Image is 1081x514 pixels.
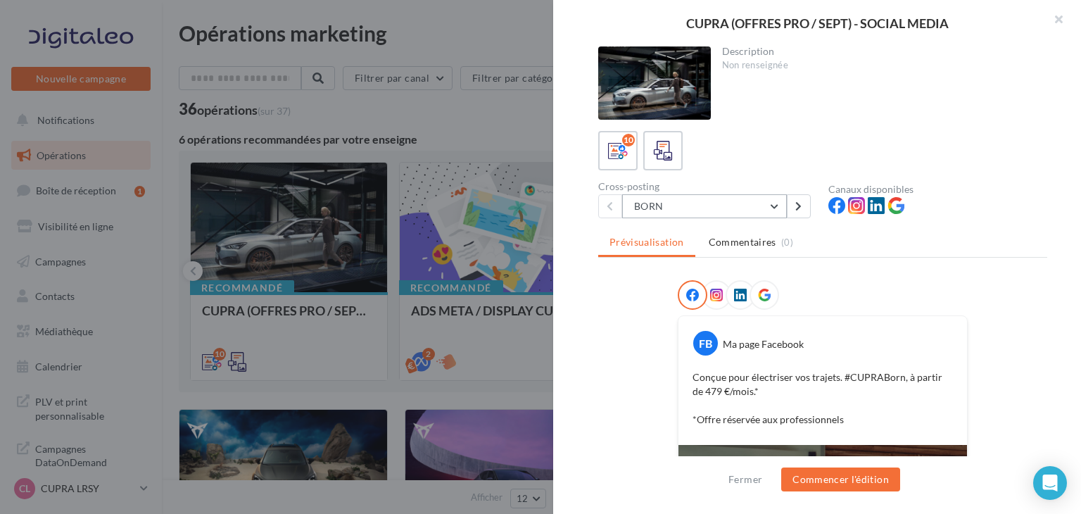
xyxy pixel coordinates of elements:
[781,468,900,491] button: Commencer l'édition
[693,370,953,427] p: Conçue pour électriser vos trajets. #CUPRABorn, à partir de 479 €/mois.* *Offre réservée aux prof...
[693,331,718,356] div: FB
[781,237,793,248] span: (0)
[622,194,787,218] button: BORN
[722,59,1037,72] div: Non renseignée
[598,182,817,192] div: Cross-posting
[622,134,635,146] div: 10
[576,17,1058,30] div: CUPRA (OFFRES PRO / SEPT) - SOCIAL MEDIA
[828,184,1047,194] div: Canaux disponibles
[723,337,804,351] div: Ma page Facebook
[723,471,768,488] button: Fermer
[722,46,1037,56] div: Description
[1033,466,1067,500] div: Open Intercom Messenger
[709,235,776,249] span: Commentaires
